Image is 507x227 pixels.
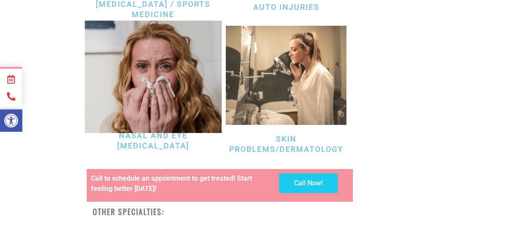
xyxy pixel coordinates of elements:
a: Call Now! [279,173,338,193]
span: Call Now! [294,180,323,187]
img: irvine acupuncture for skin problems [226,26,346,125]
img: irvine acupuncture for nasal and eye allergy [85,21,222,133]
a: Nasal and Eye [MEDICAL_DATA] [117,131,189,150]
a: Skin Problems/Dermatology [229,134,343,154]
strong: Other Specialties: [93,206,164,217]
strong: Call to schedule an appointment to get treated! Start feeling better [DATE]! [91,174,252,193]
a: Auto Injuries [253,3,319,12]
